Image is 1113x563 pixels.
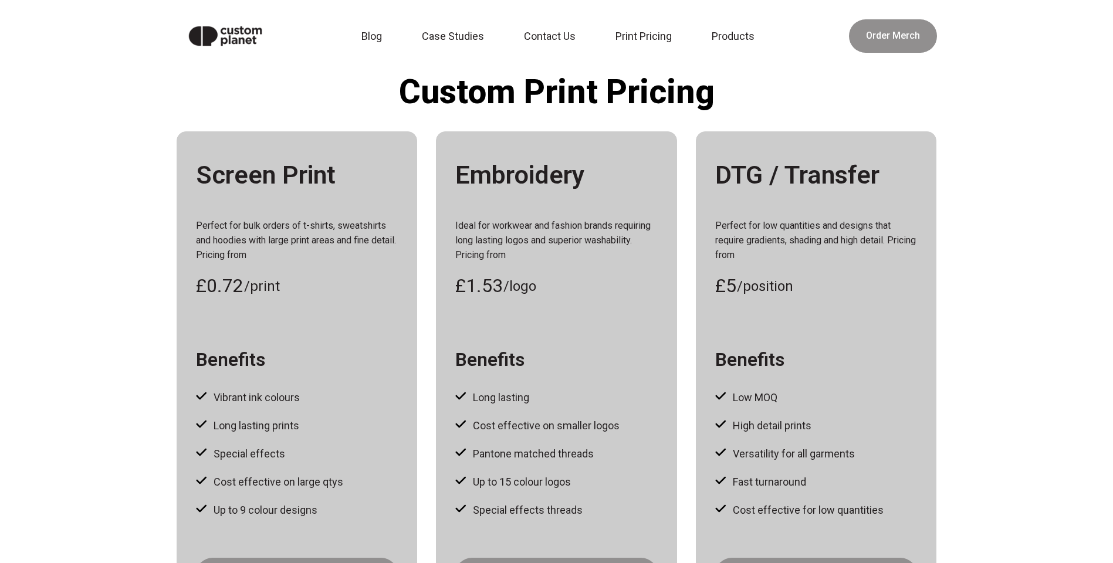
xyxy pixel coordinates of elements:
li: Long lasting prints [196,418,343,434]
li: Vibrant ink colours [196,389,343,406]
li: Low MOQ [715,389,884,406]
span: /position [737,276,793,297]
h2: DTG / Transfer [715,160,918,191]
p: Perfect for low quantities and designs that require gradients, shading and high detail. Pricing from [715,219,918,262]
li: Fast turnaround [715,474,884,490]
li: Pantone matched threads [455,446,620,462]
a: Products [705,23,769,49]
h2: Screen Print [196,160,398,191]
h3: Benefits [455,348,525,371]
li: Long lasting [455,389,620,406]
li: Up to 15 colour logos [455,474,620,490]
span: £5 [715,272,736,301]
span: /print [244,276,280,297]
span: £1.53 [455,272,503,301]
li: Cost effective on smaller logos [455,418,620,434]
a: Blog [354,23,396,49]
iframe: Chat Widget [1054,507,1113,563]
li: Versatility for all garments [715,446,884,462]
p: Perfect for bulk orders of t-shirts, sweatshirts and hoodies with large print areas and fine deta... [196,219,398,262]
h1: Custom Print Pricing [313,72,800,112]
li: Cost effective on large qtys [196,474,343,490]
li: Special effects threads [455,502,620,518]
span: /logo [503,276,536,297]
h2: Embroidery [455,160,658,191]
a: Case Studies [415,23,498,49]
li: High detail prints [715,418,884,434]
nav: Main navigation [288,23,834,49]
span: £0.72 [196,272,243,301]
h3: Benefits [715,348,784,371]
h3: Benefits [196,348,265,371]
li: Cost effective for low quantities [715,502,884,518]
div: Widget pro chat [1054,507,1113,563]
a: Contact Us [517,23,590,49]
p: Ideal for workwear and fashion brands requiring long lasting logos and superior washability. Pric... [455,219,658,262]
li: Up to 9 colour designs [196,502,343,518]
img: Custom Planet logo in black [177,14,275,58]
a: Print Pricing [608,23,686,49]
a: Order Merch [849,19,937,53]
li: Special effects [196,446,343,462]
